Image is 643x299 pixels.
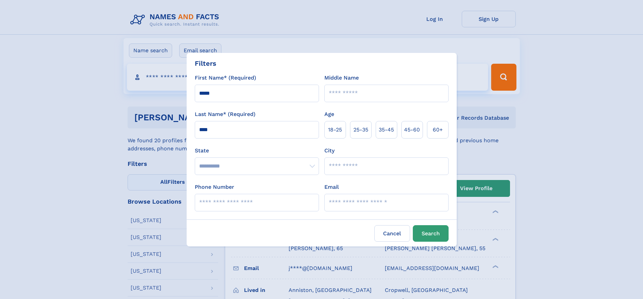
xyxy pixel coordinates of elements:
[195,110,256,118] label: Last Name* (Required)
[324,147,334,155] label: City
[195,74,256,82] label: First Name* (Required)
[324,110,334,118] label: Age
[433,126,443,134] span: 60+
[374,225,410,242] label: Cancel
[324,74,359,82] label: Middle Name
[353,126,368,134] span: 25‑35
[328,126,342,134] span: 18‑25
[379,126,394,134] span: 35‑45
[195,183,234,191] label: Phone Number
[195,58,216,68] div: Filters
[195,147,319,155] label: State
[413,225,449,242] button: Search
[324,183,339,191] label: Email
[404,126,420,134] span: 45‑60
